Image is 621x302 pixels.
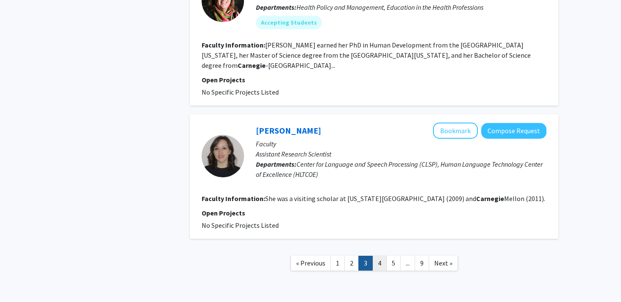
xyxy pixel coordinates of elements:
[256,16,322,29] mat-chip: Accepting Students
[6,264,36,296] iframe: Chat
[256,125,321,136] a: [PERSON_NAME]
[433,123,478,139] button: Add Paola Garcia to Bookmarks
[202,41,265,49] b: Faculty Information:
[202,208,546,218] p: Open Projects
[256,160,297,168] b: Departments:
[296,259,325,267] span: « Previous
[330,256,345,271] a: 1
[256,160,543,179] span: Center for Language and Speech Processing (CLSP), Human Language Technology Center of Excellence ...
[202,194,265,203] b: Faculty Information:
[358,256,373,271] a: 3
[406,259,410,267] span: ...
[297,3,483,11] span: Health Policy and Management, Education in the Health Professions
[202,75,546,85] p: Open Projects
[202,88,279,96] span: No Specific Projects Listed
[291,256,331,271] a: Previous
[238,61,266,70] b: Carnegie
[434,259,452,267] span: Next »
[190,247,558,282] nav: Page navigation
[202,221,279,229] span: No Specific Projects Listed
[265,194,545,203] fg-read-more: She was a visiting scholar at [US_STATE][GEOGRAPHIC_DATA] (2009) and Mellon (2011).
[256,139,546,149] p: Faculty
[256,3,297,11] b: Departments:
[256,149,546,159] p: Assistant Research Scientist
[476,194,504,203] b: Carnegie
[202,41,531,70] fg-read-more: [PERSON_NAME] earned her PhD in Human Development from the [GEOGRAPHIC_DATA][US_STATE], her Maste...
[386,256,401,271] a: 5
[481,123,546,139] button: Compose Request to Paola Garcia
[372,256,387,271] a: 4
[429,256,458,271] a: Next
[415,256,429,271] a: 9
[344,256,359,271] a: 2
